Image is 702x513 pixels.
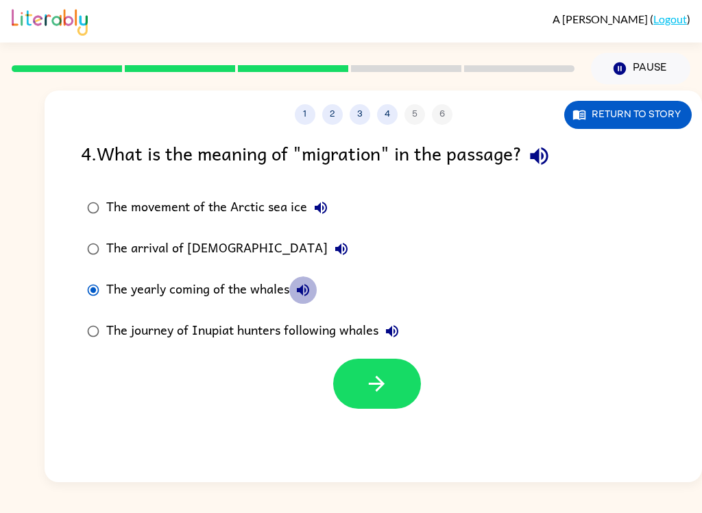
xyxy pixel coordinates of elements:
[289,276,317,304] button: The yearly coming of the whales
[81,139,666,174] div: 4 . What is the meaning of "migration" in the passage?
[350,104,370,125] button: 3
[295,104,315,125] button: 1
[12,5,88,36] img: Literably
[591,53,690,84] button: Pause
[322,104,343,125] button: 2
[553,12,650,25] span: A [PERSON_NAME]
[564,101,692,129] button: Return to story
[377,104,398,125] button: 4
[307,194,335,222] button: The movement of the Arctic sea ice
[106,194,335,222] div: The movement of the Arctic sea ice
[106,235,355,263] div: The arrival of [DEMOGRAPHIC_DATA]
[328,235,355,263] button: The arrival of [DEMOGRAPHIC_DATA]
[653,12,687,25] a: Logout
[106,318,406,345] div: The journey of Inupiat hunters following whales
[553,12,690,25] div: ( )
[378,318,406,345] button: The journey of Inupiat hunters following whales
[106,276,317,304] div: The yearly coming of the whales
